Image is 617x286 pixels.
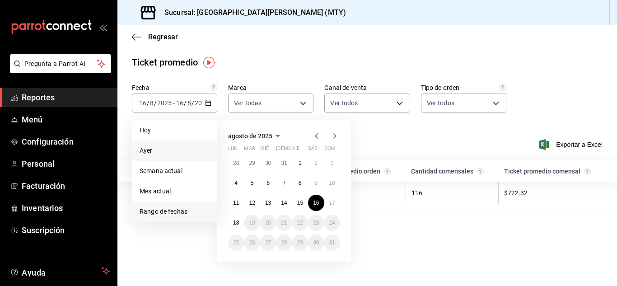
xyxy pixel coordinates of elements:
abbr: 25 de agosto de 2025 [233,239,239,246]
abbr: 28 de agosto de 2025 [281,239,287,246]
label: Tipo de orden [421,84,506,91]
abbr: 21 de agosto de 2025 [281,220,287,226]
button: 19 de agosto de 2025 [244,215,260,231]
button: 10 de agosto de 2025 [324,175,340,191]
button: 6 de agosto de 2025 [260,175,276,191]
svg: Comensales atendidos en el día. [477,168,484,175]
label: Marca [228,84,313,91]
button: Pregunta a Parrot AI [10,54,111,73]
button: 18 de agosto de 2025 [228,215,244,231]
abbr: 15 de agosto de 2025 [297,200,303,206]
abbr: 3 de agosto de 2025 [331,160,334,166]
a: Pregunta a Parrot AI [6,66,111,75]
span: agosto de 2025 [228,132,272,140]
label: Canal de venta [324,84,410,91]
button: 14 de agosto de 2025 [276,195,292,211]
div: Ticket promedio comensal [504,168,603,175]
span: Personal [22,158,110,170]
abbr: 30 de agosto de 2025 [313,239,319,246]
button: 17 de agosto de 2025 [324,195,340,211]
button: 27 de agosto de 2025 [260,234,276,251]
button: 30 de julio de 2025 [260,155,276,171]
span: Hoy [140,126,210,135]
abbr: 10 de agosto de 2025 [329,180,335,186]
span: Ayuda [22,266,98,277]
button: 31 de agosto de 2025 [324,234,340,251]
span: Inventarios [22,202,110,214]
input: -- [150,99,154,107]
abbr: sábado [308,145,318,155]
button: open_drawer_menu [99,23,107,31]
svg: Venta total / Cantidad de comensales. [584,168,591,175]
button: 26 de agosto de 2025 [244,234,260,251]
button: 9 de agosto de 2025 [308,175,324,191]
span: Ver todos [330,98,358,108]
abbr: 31 de julio de 2025 [281,160,287,166]
button: 1 de agosto de 2025 [292,155,308,171]
abbr: miércoles [260,145,269,155]
h3: Sucursal: [GEOGRAPHIC_DATA][PERSON_NAME] (MTY) [157,7,346,18]
svg: Todas las órdenes contabilizan 1 comensal a excepción de órdenes de mesa con comensales obligator... [499,84,506,91]
abbr: 16 de agosto de 2025 [313,200,319,206]
button: 25 de agosto de 2025 [228,234,244,251]
button: 2 de agosto de 2025 [308,155,324,171]
abbr: 6 de agosto de 2025 [266,180,270,186]
button: 12 de agosto de 2025 [244,195,260,211]
abbr: martes [244,145,255,155]
button: 3 de agosto de 2025 [324,155,340,171]
span: - [173,99,175,107]
abbr: 17 de agosto de 2025 [329,200,335,206]
span: Facturación [22,180,110,192]
span: Semana actual [140,166,210,176]
button: 15 de agosto de 2025 [292,195,308,211]
span: Pregunta a Parrot AI [24,59,97,69]
abbr: 20 de agosto de 2025 [265,220,271,226]
abbr: viernes [292,145,299,155]
abbr: 14 de agosto de 2025 [281,200,287,206]
button: 13 de agosto de 2025 [260,195,276,211]
abbr: 30 de julio de 2025 [265,160,271,166]
button: 24 de agosto de 2025 [324,215,340,231]
abbr: 12 de agosto de 2025 [249,200,255,206]
svg: Información delimitada a máximo 62 días. [210,84,217,91]
td: [DATE] [117,182,171,204]
span: Mes actual [140,187,210,196]
abbr: 18 de agosto de 2025 [233,220,239,226]
abbr: 11 de agosto de 2025 [233,200,239,206]
abbr: 9 de agosto de 2025 [314,180,318,186]
div: Cantidad comensales [411,168,493,175]
span: / [147,99,150,107]
span: Ver todas [234,98,262,108]
span: Regresar [148,33,178,41]
span: / [154,99,157,107]
svg: Venta total / Cantidad de órdenes. [384,168,391,175]
button: 22 de agosto de 2025 [292,215,308,231]
button: 31 de julio de 2025 [276,155,292,171]
input: ---- [157,99,172,107]
span: / [192,99,194,107]
input: -- [139,99,147,107]
abbr: lunes [228,145,238,155]
span: Suscripción [22,224,110,236]
input: ---- [194,99,210,107]
abbr: 29 de julio de 2025 [249,160,255,166]
span: Menú [22,113,110,126]
img: Tooltip marker [203,57,215,68]
abbr: 2 de agosto de 2025 [314,160,318,166]
abbr: 5 de agosto de 2025 [251,180,254,186]
label: Fecha [132,84,217,91]
abbr: 7 de agosto de 2025 [283,180,286,186]
abbr: 8 de agosto de 2025 [299,180,302,186]
abbr: 31 de agosto de 2025 [329,239,335,246]
span: Configuración [22,136,110,148]
td: 116 [406,182,498,204]
abbr: 28 de julio de 2025 [233,160,239,166]
abbr: 22 de agosto de 2025 [297,220,303,226]
button: 5 de agosto de 2025 [244,175,260,191]
div: Ticket promedio [132,56,198,69]
abbr: 1 de agosto de 2025 [299,160,302,166]
button: Exportar a Excel [541,139,603,150]
button: 29 de julio de 2025 [244,155,260,171]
